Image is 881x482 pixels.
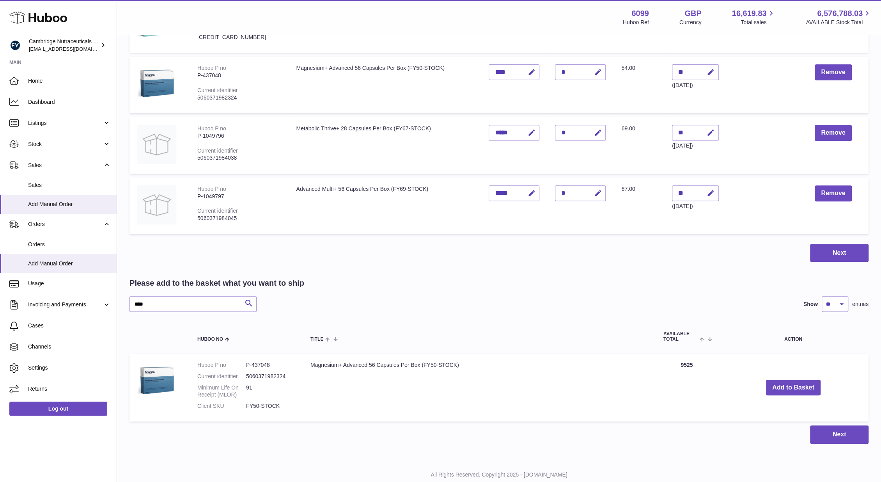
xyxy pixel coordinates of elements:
span: Settings [28,364,111,372]
span: Returns [28,385,111,393]
div: Huboo P no [197,65,226,71]
div: 5060371984038 [197,154,280,162]
strong: GBP [684,8,701,19]
p: All Rights Reserved. Copyright 2025 - [DOMAIN_NAME] [123,471,875,478]
div: P-1049797 [197,193,280,200]
div: Huboo P no [197,125,226,132]
button: Next [810,244,869,262]
dt: Client SKU [197,402,246,410]
span: [EMAIL_ADDRESS][DOMAIN_NAME] [29,46,115,52]
span: Add Manual Order [28,201,111,208]
span: entries [852,301,869,308]
td: Magnesium+ Advanced 56 Capsules Per Box (FY50-STOCK) [303,354,656,422]
div: Huboo P no [197,186,226,192]
a: 16,619.83 Total sales [732,8,775,26]
td: Advanced Multi+ 56 Capsules Per Box (FY69-STOCK) [288,178,481,234]
td: 9525 [656,354,718,422]
span: AVAILABLE Total [663,331,698,341]
strong: 6099 [631,8,649,19]
span: Home [28,77,111,85]
div: 5060371984045 [197,215,280,222]
dd: 91 [246,384,295,399]
span: Huboo no [197,337,223,342]
td: Magnesium+ Advanced 56 Capsules Per Box (FY50-STOCK) [288,57,481,113]
dt: Current identifier [197,373,246,380]
div: [CREDIT_CARD_NUMBER] [197,34,280,41]
dt: Huboo P no [197,361,246,369]
img: Magnesium+ Advanced 56 Capsules Per Box (FY50-STOCK) [137,361,176,400]
label: Show [803,301,818,308]
a: Log out [9,402,107,416]
dd: FY50-STOCK [246,402,295,410]
span: Sales [28,162,103,169]
span: 69.00 [621,125,635,132]
div: Huboo Ref [623,19,649,26]
div: Current identifier [197,87,238,93]
dd: P-437048 [246,361,295,369]
button: Next [810,425,869,444]
img: Magnesium+ Advanced 56 Capsules Per Box (FY50-STOCK) [137,64,176,103]
div: Current identifier [197,148,238,154]
button: Remove [815,185,851,201]
div: ([DATE]) [672,203,719,210]
span: Cases [28,322,111,329]
button: Remove [815,125,851,141]
span: Dashboard [28,98,111,106]
div: ([DATE]) [672,82,719,89]
span: Total sales [741,19,775,26]
img: huboo@camnutra.com [9,39,21,51]
span: 87.00 [621,186,635,192]
th: Action [718,324,869,349]
span: Usage [28,280,111,287]
span: Orders [28,221,103,228]
span: Sales [28,181,111,189]
span: Add Manual Order [28,260,111,267]
span: 54.00 [621,65,635,71]
div: P-437048 [197,72,280,79]
img: Metabolic Thrive+ 28 Capsules Per Box (FY67-STOCK) [137,125,176,164]
div: ([DATE]) [672,142,719,149]
span: Stock [28,141,103,148]
dd: 5060371982324 [246,373,295,380]
div: P-1049796 [197,132,280,140]
span: 6,576,788.03 [817,8,863,19]
span: Channels [28,343,111,350]
dt: Minimum Life On Receipt (MLOR) [197,384,246,399]
div: Cambridge Nutraceuticals Ltd [29,38,99,53]
div: Current identifier [197,208,238,214]
span: Orders [28,241,111,248]
span: 16,619.83 [732,8,766,19]
h2: Please add to the basket what you want to ship [129,278,304,288]
td: Metabolic Thrive+ 28 Capsules Per Box (FY67-STOCK) [288,117,481,174]
button: Add to Basket [766,380,821,396]
div: 5060371982324 [197,94,280,101]
span: AVAILABLE Stock Total [806,19,872,26]
img: Advanced Multi+ 56 Capsules Per Box (FY69-STOCK) [137,185,176,224]
span: Invoicing and Payments [28,301,103,308]
div: Currency [679,19,702,26]
a: 6,576,788.03 AVAILABLE Stock Total [806,8,872,26]
button: Remove [815,64,851,80]
span: Title [310,337,323,342]
span: Listings [28,119,103,127]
